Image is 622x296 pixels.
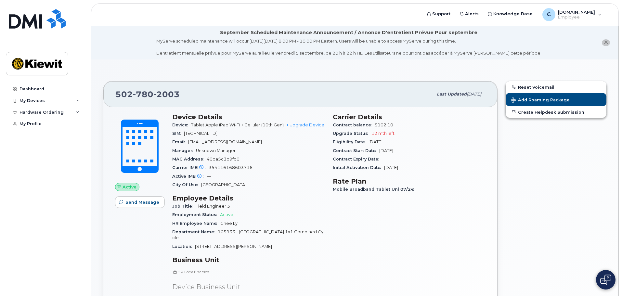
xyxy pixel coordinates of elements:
[602,39,610,46] button: close notification
[172,165,209,170] span: Carrier IMEI
[375,122,393,127] span: $102.10
[172,131,184,136] span: SIM
[384,165,398,170] span: [DATE]
[172,282,325,292] p: Device Business Unit
[172,229,218,234] span: Department Name
[115,89,180,99] span: 502
[172,194,325,202] h3: Employee Details
[333,148,379,153] span: Contract Start Date
[286,122,324,127] a: + Upgrade Device
[600,275,611,285] img: Open chat
[333,122,375,127] span: Contract balance
[333,177,486,185] h3: Rate Plan
[379,148,393,153] span: [DATE]
[133,89,153,99] span: 780
[207,174,211,179] span: —
[172,229,323,240] span: 105933 - [GEOGRAPHIC_DATA] 1x1 Combined Cycle
[220,29,477,36] div: September Scheduled Maintenance Announcement / Annonce D'entretient Prévue Pour septembre
[371,131,395,136] span: 12 mth left
[333,165,384,170] span: Initial Activation Date
[156,38,541,56] div: MyServe scheduled maintenance will occur [DATE][DATE] 8:00 PM - 10:00 PM Eastern. Users will be u...
[207,157,240,161] span: 40da5c3d9fd0
[172,148,196,153] span: Manager
[191,122,284,127] span: Tablet Apple iPad Wi-Fi + Cellular (10th Gen)
[172,157,207,161] span: MAC Address
[511,97,570,104] span: Add Roaming Package
[220,221,238,226] span: Chee Ly
[333,157,382,161] span: Contract Expiry Date
[506,106,606,118] a: Create Helpdesk Submission
[172,139,188,144] span: Email
[172,212,220,217] span: Employment Status
[172,221,220,226] span: HR Employee Name
[467,92,481,97] span: [DATE]
[437,92,467,97] span: Last updated
[123,184,136,190] span: Active
[172,122,191,127] span: Device
[209,165,253,170] span: 354116168603716
[196,204,230,209] span: Field Engineer 3
[172,204,196,209] span: Job Title
[333,187,417,192] span: Mobile Broadband Tablet Unl 07/24
[125,199,159,205] span: Send Message
[201,182,246,187] span: [GEOGRAPHIC_DATA]
[369,139,382,144] span: [DATE]
[333,113,486,121] h3: Carrier Details
[220,212,233,217] span: Active
[506,81,606,93] button: Reset Voicemail
[172,269,325,275] p: HR Lock Enabled
[153,89,180,99] span: 2003
[172,244,195,249] span: Location
[184,131,217,136] span: [TECHNICAL_ID]
[172,113,325,121] h3: Device Details
[172,174,207,179] span: Active IMEI
[333,139,369,144] span: Eligibility Date
[506,93,606,106] button: Add Roaming Package
[333,131,371,136] span: Upgrade Status
[196,148,236,153] span: Unknown Manager
[172,256,325,264] h3: Business Unit
[188,139,262,144] span: [EMAIL_ADDRESS][DOMAIN_NAME]
[195,244,272,249] span: [STREET_ADDRESS][PERSON_NAME]
[172,182,201,187] span: City Of Use
[115,196,165,208] button: Send Message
